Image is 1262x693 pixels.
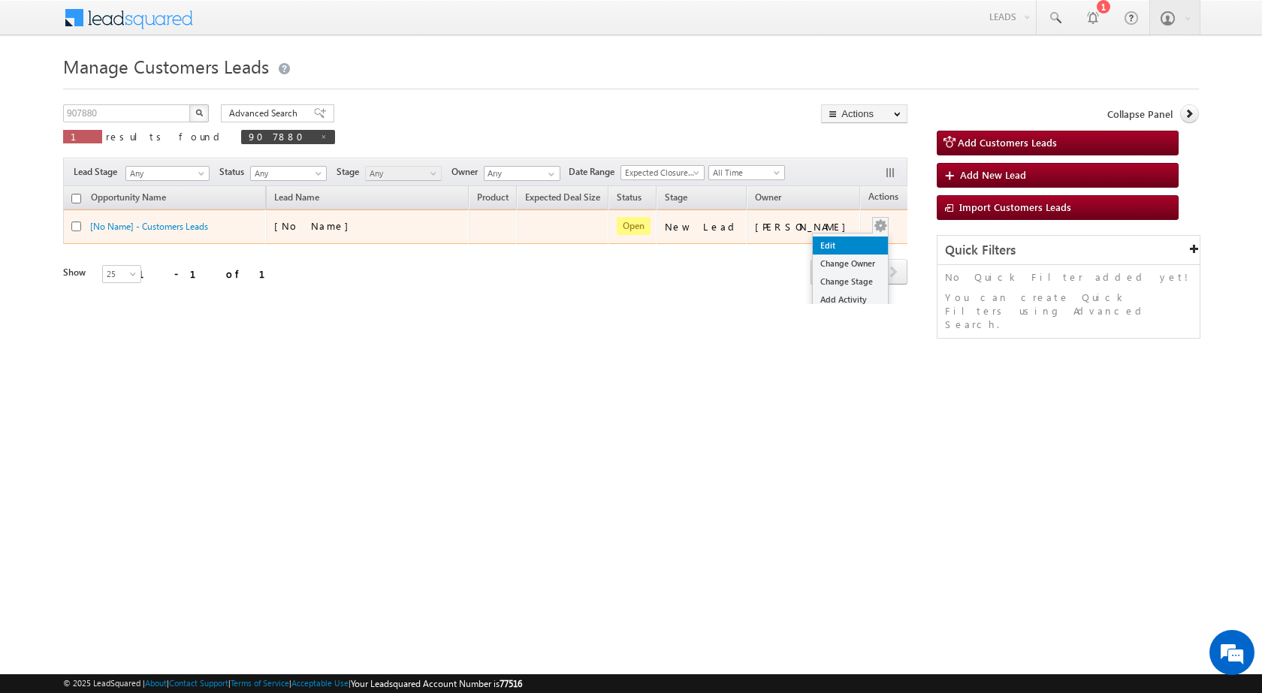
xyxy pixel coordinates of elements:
img: Search [195,109,203,116]
span: Status [219,165,250,179]
span: Manage Customers Leads [63,54,269,78]
input: Check all records [71,194,81,203]
span: [No Name] [274,219,356,232]
em: Start Chat [204,463,273,483]
span: Date Range [569,165,620,179]
div: Chat with us now [78,79,252,98]
a: All Time [708,165,785,180]
span: Owner [451,165,484,179]
span: 1 [71,130,95,143]
a: next [880,261,907,285]
span: 25 [103,267,143,281]
a: 25 [102,265,141,283]
div: Minimize live chat window [246,8,282,44]
span: prev [811,259,838,285]
a: Any [125,166,210,181]
a: Stage [657,189,695,209]
span: Import Customers Leads [959,200,1071,213]
a: Edit [813,237,888,255]
span: Add New Lead [960,168,1026,181]
span: Lead Stage [74,165,123,179]
a: Change Owner [813,255,888,273]
span: results found [106,130,225,143]
span: © 2025 LeadSquared | | | | | [63,676,522,691]
span: Expected Closure Date [621,166,699,179]
div: Quick Filters [937,236,1200,265]
span: Lead Name [267,189,327,209]
a: Change Stage [813,273,888,291]
span: Stage [665,191,687,203]
div: New Lead [665,220,740,234]
a: About [145,678,167,688]
a: Expected Deal Size [518,189,608,209]
a: Status [609,189,649,209]
span: Any [126,167,204,180]
input: Type to Search [484,166,560,181]
span: Advanced Search [229,107,302,120]
span: Product [477,191,509,203]
div: Show [63,266,90,279]
span: Any [366,167,437,180]
span: Collapse Panel [1107,107,1173,121]
div: [PERSON_NAME] [755,220,853,234]
a: Any [250,166,327,181]
a: Show All Items [540,167,559,182]
div: 1 - 1 of 1 [138,265,283,282]
a: Any [365,166,442,181]
span: Expected Deal Size [525,191,600,203]
span: Add Customers Leads [958,136,1057,149]
span: All Time [709,166,780,179]
span: Owner [755,191,781,203]
a: Opportunity Name [83,189,174,209]
a: Add Activity [813,291,888,309]
span: Open [617,217,651,235]
a: prev [811,261,838,285]
span: next [880,259,907,285]
span: 907880 [249,130,312,143]
span: Opportunity Name [91,191,166,203]
p: No Quick Filter added yet! [945,270,1192,284]
span: Your Leadsquared Account Number is [351,678,522,689]
img: d_60004797649_company_0_60004797649 [26,79,63,98]
span: Actions [861,188,906,208]
span: Any [251,167,322,180]
span: Stage [337,165,365,179]
a: Terms of Service [231,678,289,688]
p: You can create Quick Filters using Advanced Search. [945,291,1192,331]
a: [No Name] - Customers Leads [90,221,208,232]
a: Expected Closure Date [620,165,705,180]
a: Contact Support [169,678,228,688]
span: 77516 [500,678,522,689]
a: Acceptable Use [291,678,349,688]
button: Actions [821,104,907,123]
textarea: Type your message and hit 'Enter' [20,139,274,450]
